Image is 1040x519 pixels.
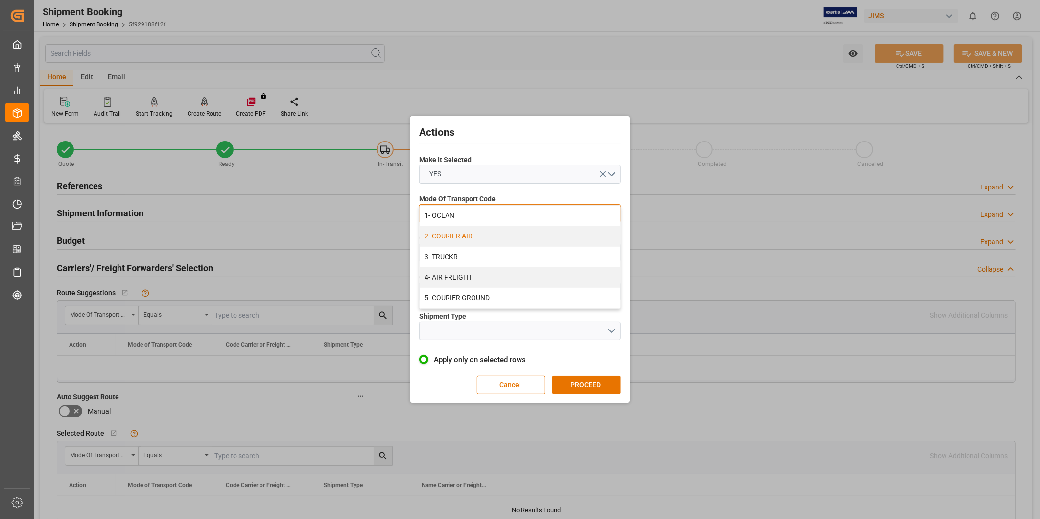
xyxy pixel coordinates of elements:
[419,165,621,184] button: open menu
[419,311,466,322] span: Shipment Type
[552,376,621,394] button: PROCEED
[477,376,545,394] button: Cancel
[419,204,621,223] button: close menu
[419,125,621,141] h2: Actions
[425,169,447,179] span: YES
[419,322,621,340] button: open menu
[419,354,621,366] label: Apply only on selected rows
[420,267,620,288] div: 4- AIR FREIGHT
[419,155,472,165] span: Make It Selected
[420,247,620,267] div: 3- TRUCKR
[419,194,496,204] span: Mode Of Transport Code
[420,226,620,247] div: 2- COURIER AIR
[420,206,620,226] div: 1- OCEAN
[420,288,620,308] div: 5- COURIER GROUND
